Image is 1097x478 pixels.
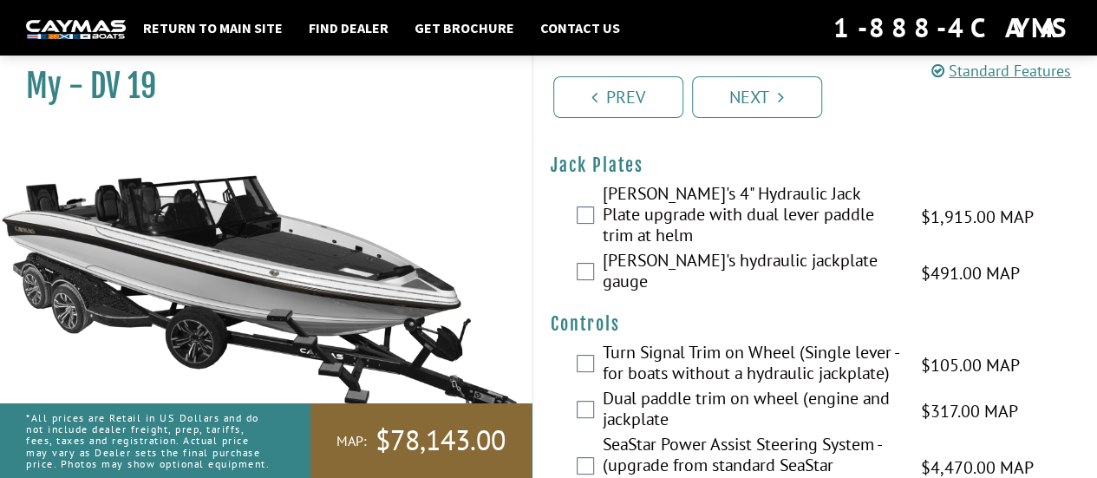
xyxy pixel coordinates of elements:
[300,16,397,39] a: Find Dealer
[551,313,1081,335] h4: Controls
[26,403,271,478] p: *All prices are Retail in US Dollars and do not include dealer freight, prep, tariffs, fees, taxe...
[921,204,1034,230] span: $1,915.00 MAP
[406,16,523,39] a: Get Brochure
[310,403,532,478] a: MAP:$78,143.00
[26,67,488,106] h1: My - DV 19
[551,154,1081,176] h4: Jack Plates
[134,16,291,39] a: Return to main site
[553,76,683,118] a: Prev
[921,260,1020,286] span: $491.00 MAP
[336,432,367,450] span: MAP:
[833,9,1071,47] div: 1-888-4CAYMAS
[603,342,899,388] label: Turn Signal Trim on Wheel (Single lever - for boats without a hydraulic jackplate)
[921,398,1018,424] span: $317.00 MAP
[532,16,629,39] a: Contact Us
[603,183,899,250] label: [PERSON_NAME]'s 4" Hydraulic Jack Plate upgrade with dual lever paddle trim at helm
[26,20,126,38] img: white-logo-c9c8dbefe5ff5ceceb0f0178aa75bf4bb51f6bca0971e226c86eb53dfe498488.png
[375,422,506,459] span: $78,143.00
[603,388,899,434] label: Dual paddle trim on wheel (engine and jackplate
[921,352,1020,378] span: $105.00 MAP
[692,76,822,118] a: Next
[931,61,1071,81] a: Standard Features
[603,250,899,296] label: [PERSON_NAME]'s hydraulic jackplate gauge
